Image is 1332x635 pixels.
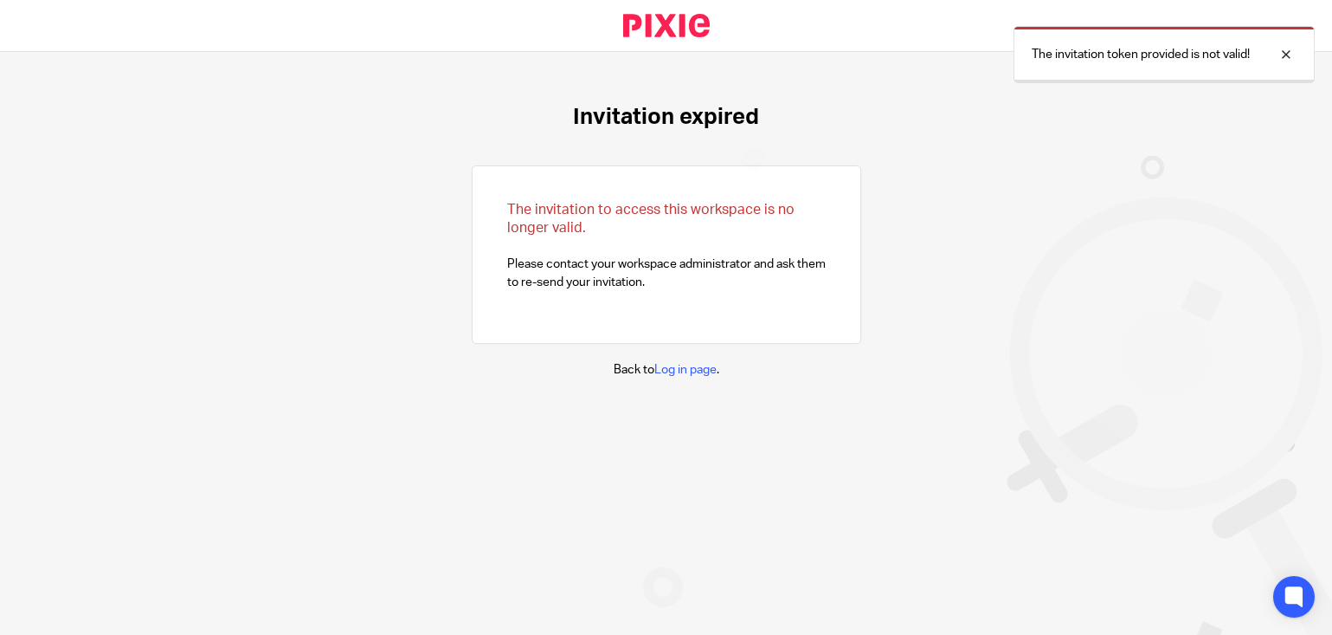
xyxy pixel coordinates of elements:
p: Back to . [614,361,719,379]
p: The invitation token provided is not valid! [1032,46,1250,63]
a: Log in page [654,364,717,376]
p: Please contact your workspace administrator and ask them to re-send your invitation. [507,201,826,291]
span: The invitation to access this workspace is no longer valid. [507,203,795,235]
h1: Invitation expired [573,104,759,131]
